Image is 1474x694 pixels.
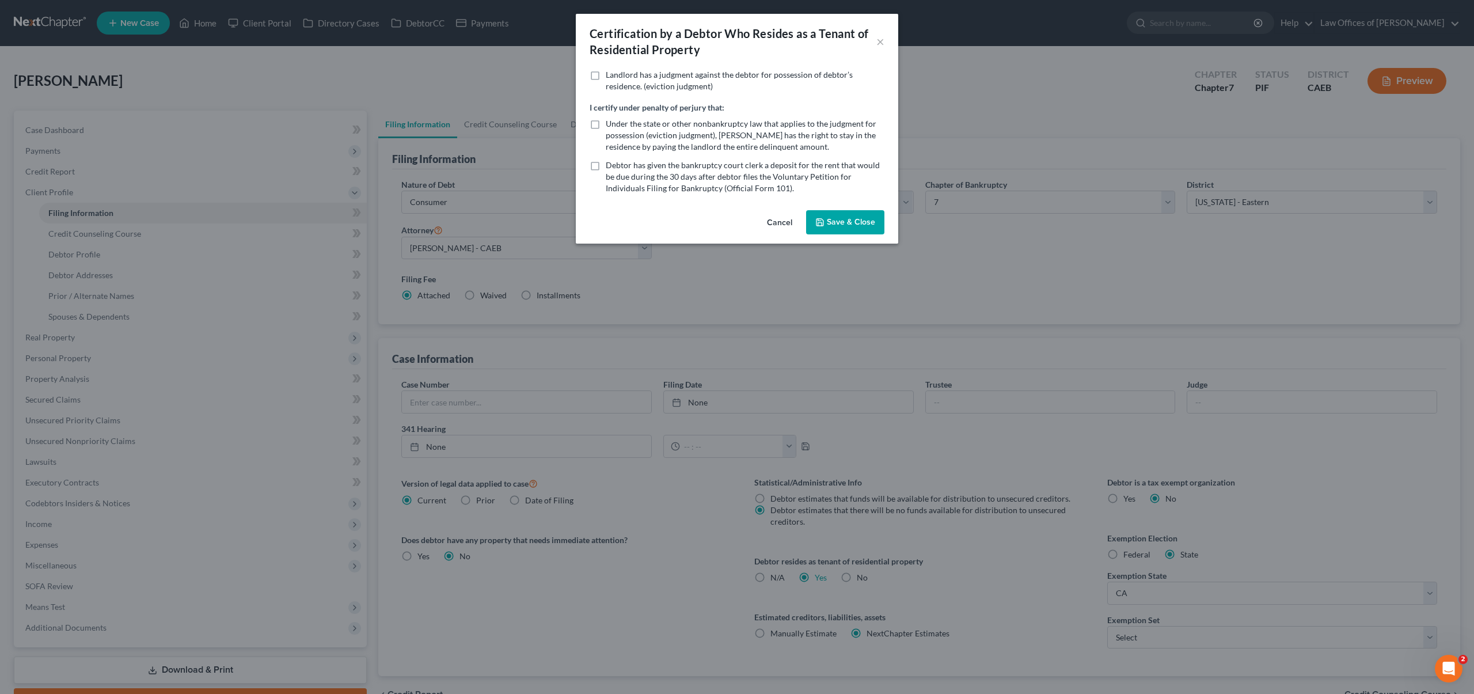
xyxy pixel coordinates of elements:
label: I certify under penalty of perjury that: [590,101,724,113]
div: Certification by a Debtor Who Resides as a Tenant of Residential Property [590,25,876,58]
iframe: Intercom live chat [1435,655,1462,682]
button: × [876,35,884,48]
span: Under the state or other nonbankruptcy law that applies to the judgment for possession (eviction ... [606,119,876,151]
span: Landlord has a judgment against the debtor for possession of debtor’s residence. (eviction judgment) [606,70,853,91]
button: Cancel [758,211,801,234]
button: Save & Close [806,210,884,234]
span: 2 [1458,655,1468,664]
span: Debtor has given the bankruptcy court clerk a deposit for the rent that would be due during the 3... [606,160,880,193]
